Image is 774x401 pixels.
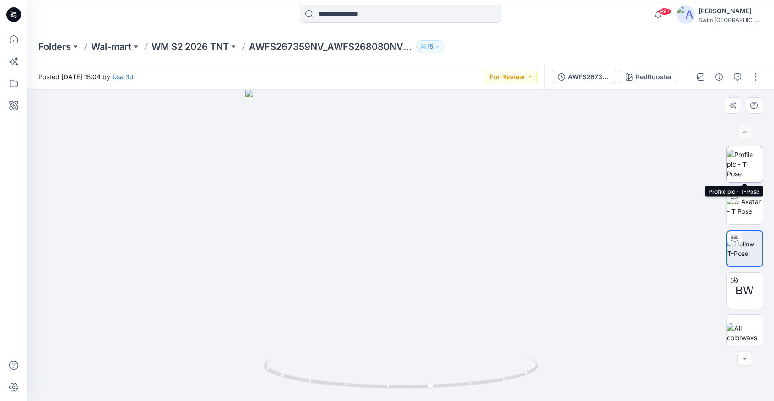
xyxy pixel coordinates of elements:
[249,40,412,53] p: AWFS267359NV_AWFS268080NV2 GC
[677,5,695,24] img: avatar
[38,72,134,81] span: Posted [DATE] 15:04 by
[428,42,433,52] p: 15
[736,282,754,299] span: BW
[568,72,610,82] div: AWFS267359NV_AWFS268080NV2 GC
[552,70,616,84] button: AWFS267359NV_AWFS268080NV2 GC
[727,323,763,342] img: All colorways
[91,40,131,53] a: Wal-mart
[658,8,671,15] span: 99+
[712,70,726,84] button: Details
[152,40,229,53] a: WM S2 2026 TNT
[620,70,678,84] button: RedRooster
[698,16,763,23] div: Swim [GEOGRAPHIC_DATA]
[727,239,762,258] img: Hollow T-Pose
[636,72,672,82] div: RedRooster
[416,40,444,53] button: 15
[112,73,134,81] a: Usa 3d
[698,5,763,16] div: [PERSON_NAME]
[727,197,763,216] img: w Avatar - T Pose
[38,40,71,53] a: Folders
[727,150,763,179] img: Profile pic - T-Pose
